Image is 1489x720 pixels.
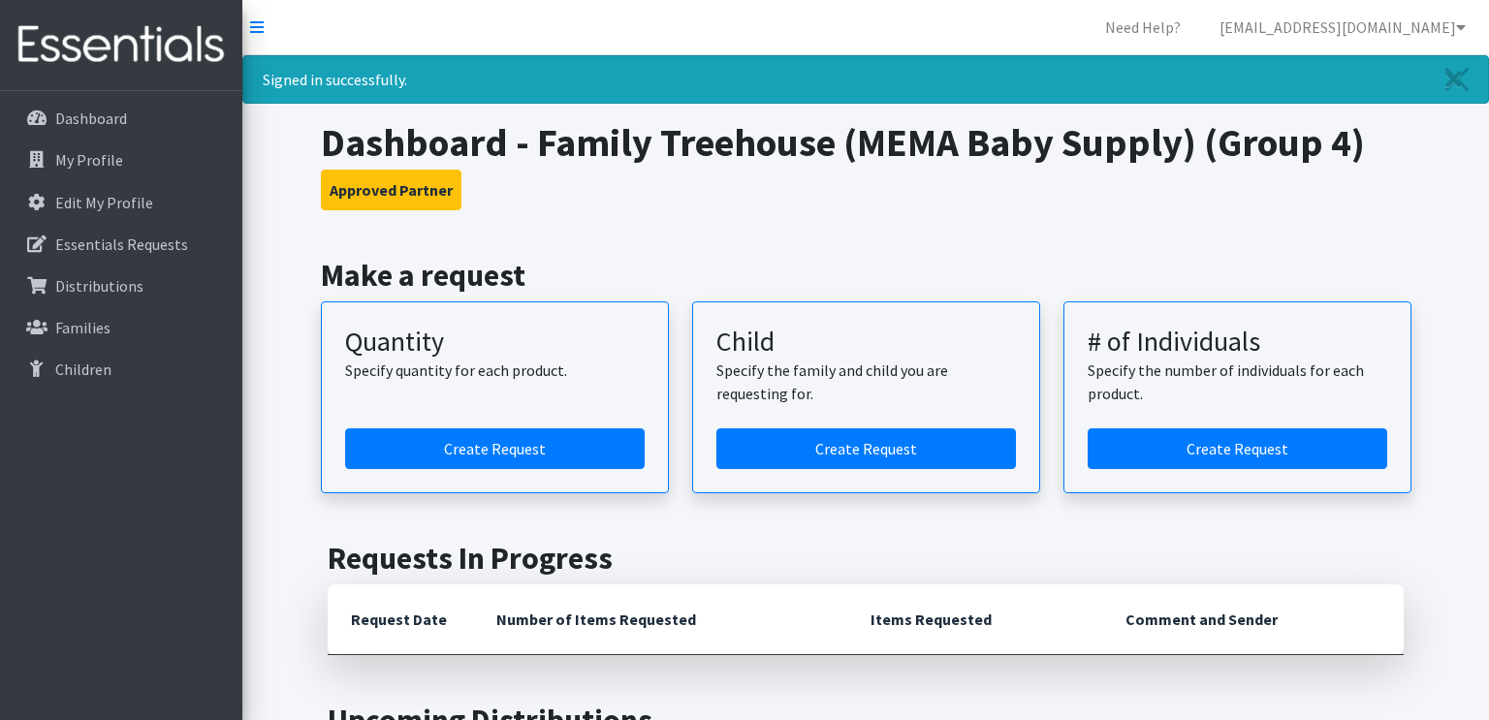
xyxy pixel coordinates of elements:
[716,359,1016,405] p: Specify the family and child you are requesting for.
[8,225,235,264] a: Essentials Requests
[345,428,645,469] a: Create a request by quantity
[1088,359,1387,405] p: Specify the number of individuals for each product.
[55,235,188,254] p: Essentials Requests
[321,119,1411,166] h1: Dashboard - Family Treehouse (MEMA Baby Supply) (Group 4)
[8,141,235,179] a: My Profile
[716,326,1016,359] h3: Child
[8,308,235,347] a: Families
[8,266,235,305] a: Distributions
[55,276,143,296] p: Distributions
[55,193,153,212] p: Edit My Profile
[473,584,847,655] th: Number of Items Requested
[328,584,473,655] th: Request Date
[8,350,235,389] a: Children
[55,360,111,379] p: Children
[328,540,1404,577] h2: Requests In Progress
[1426,56,1488,103] a: Close
[716,428,1016,469] a: Create a request for a child or family
[345,359,645,382] p: Specify quantity for each product.
[8,13,235,78] img: HumanEssentials
[8,183,235,222] a: Edit My Profile
[1090,8,1196,47] a: Need Help?
[345,326,645,359] h3: Quantity
[242,55,1489,104] div: Signed in successfully.
[55,109,127,128] p: Dashboard
[8,99,235,138] a: Dashboard
[1088,326,1387,359] h3: # of Individuals
[847,584,1102,655] th: Items Requested
[1102,584,1404,655] th: Comment and Sender
[321,257,1411,294] h2: Make a request
[55,150,123,170] p: My Profile
[1088,428,1387,469] a: Create a request by number of individuals
[321,170,461,210] button: Approved Partner
[1204,8,1481,47] a: [EMAIL_ADDRESS][DOMAIN_NAME]
[55,318,111,337] p: Families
